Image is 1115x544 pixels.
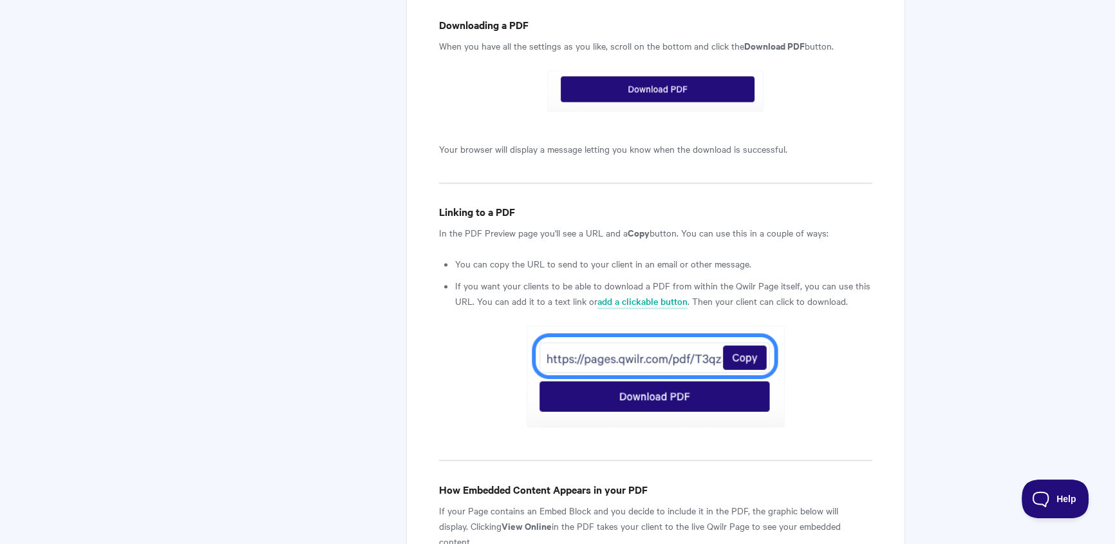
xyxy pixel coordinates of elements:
[455,278,872,309] li: If you want your clients to be able to download a PDF from within the Qwilr Page itself, you can ...
[744,39,805,52] strong: Download PDF
[439,481,872,497] h4: How Embedded Content Appears in your PDF
[1022,480,1089,518] iframe: Toggle Customer Support
[439,17,872,33] h4: Downloading a PDF
[439,38,872,53] p: When you have all the settings as you like, scroll on the bottom and click the button.
[455,256,872,271] li: You can copy the URL to send to your client in an email or other message.
[628,226,650,239] strong: Copy
[439,225,872,240] p: In the PDF Preview page you'll see a URL and a button. You can use this in a couple of ways:
[597,295,688,309] a: add a clickable button
[439,204,872,220] h4: Linking to a PDF
[527,325,785,428] img: file-5feFHdbP7X.png
[547,70,764,112] img: file-6mjQMhm8q4.png
[501,518,552,532] strong: View Online
[439,141,872,157] p: Your browser will display a message letting you know when the download is successful.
